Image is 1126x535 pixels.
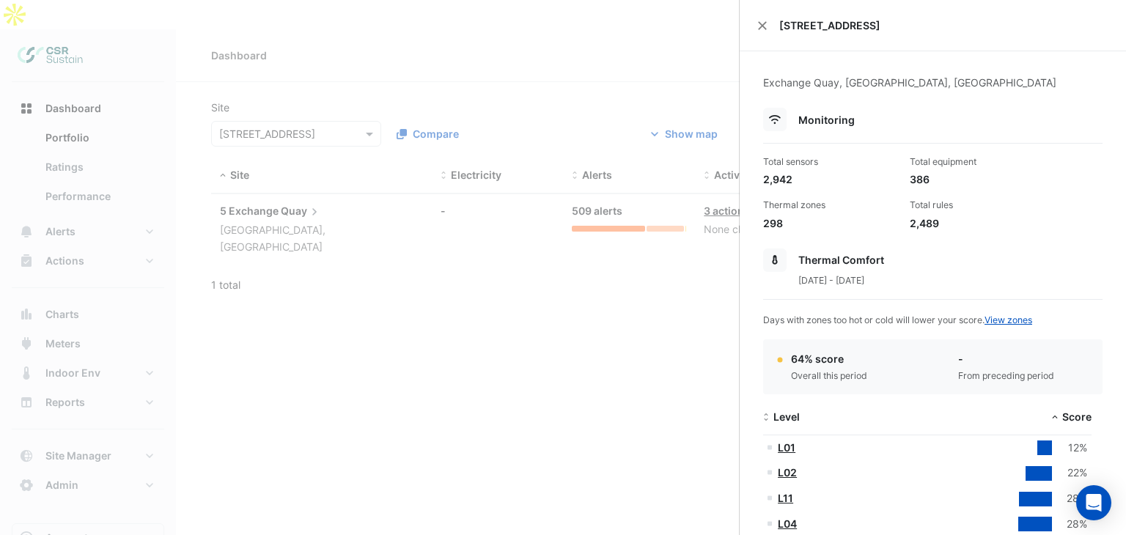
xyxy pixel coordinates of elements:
[763,155,898,169] div: Total sensors
[1052,440,1087,457] div: 12%
[958,369,1054,383] div: From preceding period
[910,215,1045,231] div: 2,489
[1052,516,1087,533] div: 28%
[1076,485,1111,520] div: Open Intercom Messenger
[958,351,1054,366] div: -
[778,492,793,504] a: L11
[1052,465,1087,481] div: 22%
[791,351,867,366] div: 64% score
[763,215,898,231] div: 298
[910,199,1045,212] div: Total rules
[778,517,797,530] a: L04
[1052,490,1087,507] div: 28%
[773,410,800,423] span: Level
[1062,410,1092,423] span: Score
[763,171,898,187] div: 2,942
[910,171,1045,187] div: 386
[798,254,884,266] span: Thermal Comfort
[985,314,1032,325] a: View zones
[779,18,1108,33] span: [STREET_ADDRESS]
[763,75,1103,108] div: Exchange Quay, [GEOGRAPHIC_DATA], [GEOGRAPHIC_DATA]
[798,114,855,126] span: Monitoring
[778,441,795,454] a: L01
[763,199,898,212] div: Thermal zones
[791,369,867,383] div: Overall this period
[763,314,1032,325] span: Days with zones too hot or cold will lower your score.
[798,275,864,286] span: [DATE] - [DATE]
[757,21,768,31] button: Close
[778,466,797,479] a: L02
[910,155,1045,169] div: Total equipment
